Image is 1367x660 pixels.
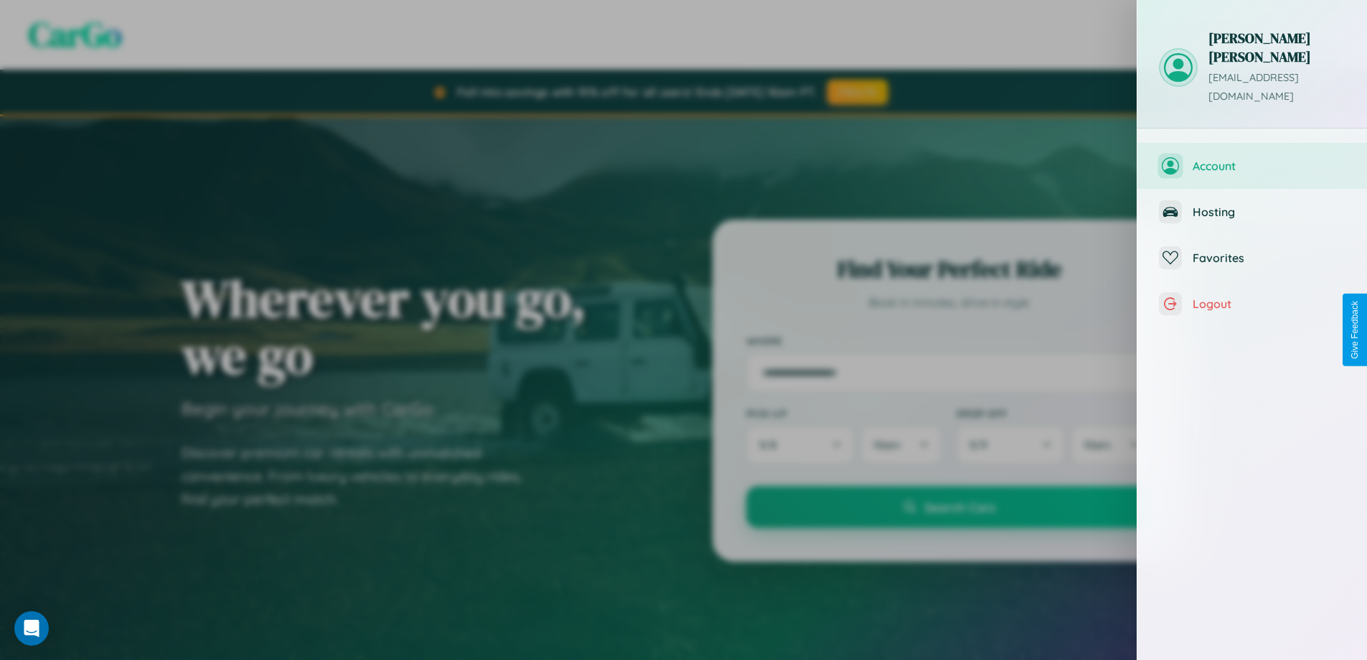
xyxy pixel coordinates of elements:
button: Hosting [1137,189,1367,235]
span: Favorites [1193,251,1345,265]
h3: [PERSON_NAME] [PERSON_NAME] [1208,29,1345,66]
span: Account [1193,159,1345,173]
span: Logout [1193,297,1345,311]
p: [EMAIL_ADDRESS][DOMAIN_NAME] [1208,69,1345,106]
div: Give Feedback [1350,301,1360,359]
button: Favorites [1137,235,1367,281]
div: Open Intercom Messenger [14,611,49,646]
button: Account [1137,143,1367,189]
button: Logout [1137,281,1367,327]
span: Hosting [1193,205,1345,219]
